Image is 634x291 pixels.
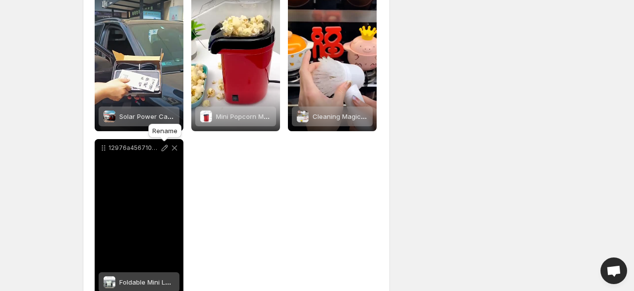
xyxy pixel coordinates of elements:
img: Foldable Mini Laundry Machine [104,276,115,288]
span: Solar Power Car Fan [119,112,183,120]
img: Mini Popcorn Machine [200,110,212,122]
p: 12976a4567104e3bb47b48f46741248eSD-480p-09Mbps-54405521 [108,144,160,152]
span: Foldable Mini Laundry Machine [119,278,215,286]
img: Solar Power Car Fan [104,110,115,122]
span: Cleaning Magic Electric Brush (5-in-1) [313,112,429,120]
a: Open chat [600,257,627,284]
img: Cleaning Magic Electric Brush (5-in-1) [297,110,309,122]
span: Mini Popcorn Machine [216,112,285,120]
